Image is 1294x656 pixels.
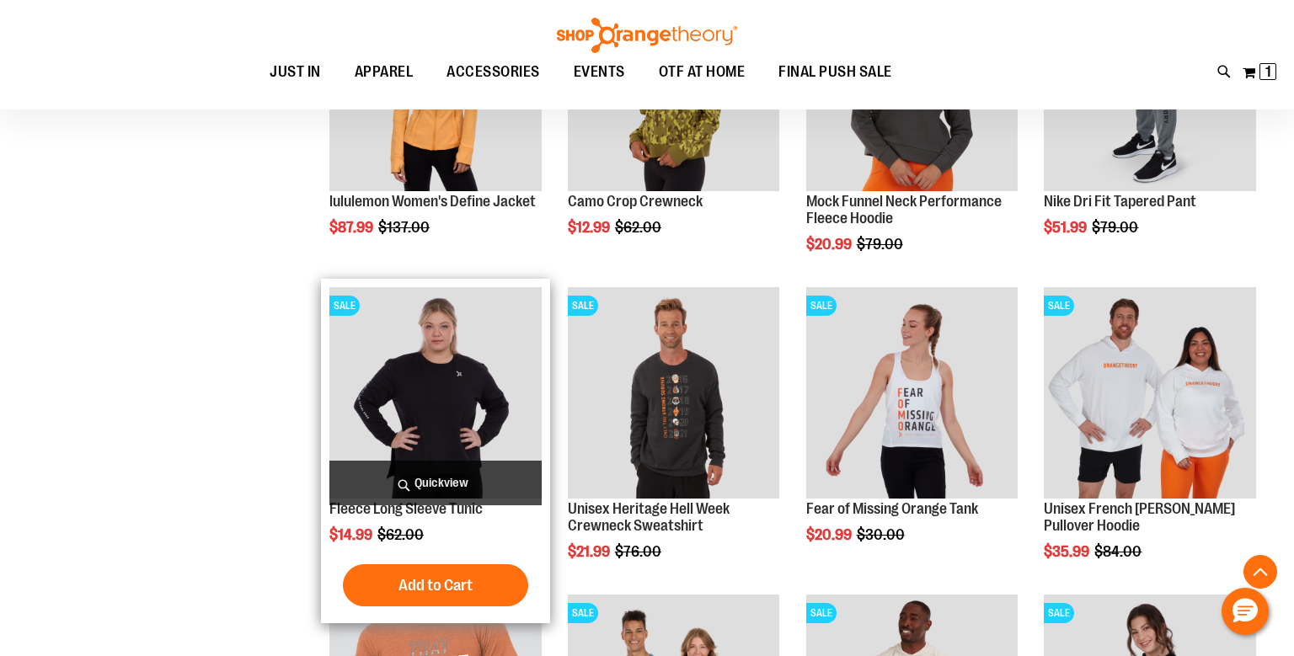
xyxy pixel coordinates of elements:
[1044,603,1074,623] span: SALE
[329,296,360,316] span: SALE
[857,526,907,543] span: $30.00
[329,193,536,210] a: lululemon Women's Define Jacket
[568,193,703,210] a: Camo Crop Crewneck
[806,500,978,517] a: Fear of Missing Orange Tank
[1044,193,1196,210] a: Nike Dri Fit Tapered Pant
[806,193,1002,227] a: Mock Funnel Neck Performance Fleece Hoodie
[568,219,612,236] span: $12.99
[806,287,1019,502] a: Product image for Fear of Missing Orange TankSALE
[1044,543,1092,560] span: $35.99
[343,564,528,606] button: Add to Cart
[329,287,542,499] img: Product image for Fleece Long Sleeve Tunic
[615,219,664,236] span: $62.00
[1044,296,1074,316] span: SALE
[568,543,612,560] span: $21.99
[574,53,625,91] span: EVENTS
[1094,543,1144,560] span: $84.00
[568,287,780,502] a: Product image for Unisex Heritage Hell Week Crewneck SweatshirtSALE
[1035,279,1265,603] div: product
[568,296,598,316] span: SALE
[568,287,780,499] img: Product image for Unisex Heritage Hell Week Crewneck Sweatshirt
[557,53,642,92] a: EVENTS
[806,296,837,316] span: SALE
[329,219,376,236] span: $87.99
[778,53,892,91] span: FINAL PUSH SALE
[446,53,540,91] span: ACCESSORIES
[378,219,432,236] span: $137.00
[1265,63,1271,80] span: 1
[857,236,906,253] span: $79.00
[1092,219,1141,236] span: $79.00
[1044,287,1256,499] img: Product image for Unisex French Terry Pullover Hoodie
[329,500,483,517] a: Fleece Long Sleeve Tunic
[1243,555,1277,589] button: Back To Top
[1044,287,1256,502] a: Product image for Unisex French Terry Pullover HoodieSALE
[270,53,321,91] span: JUST IN
[1044,500,1235,534] a: Unisex French [PERSON_NAME] Pullover Hoodie
[798,279,1027,586] div: product
[430,53,557,92] a: ACCESSORIES
[615,543,664,560] span: $76.00
[642,53,762,92] a: OTF AT HOME
[806,603,837,623] span: SALE
[762,53,909,91] a: FINAL PUSH SALE
[329,461,542,505] a: Quickview
[355,53,414,91] span: APPAREL
[329,287,542,502] a: Product image for Fleece Long Sleeve TunicSALE
[398,576,473,595] span: Add to Cart
[559,279,789,603] div: product
[554,18,740,53] img: Shop Orangetheory
[338,53,430,92] a: APPAREL
[321,279,550,623] div: product
[568,500,730,534] a: Unisex Heritage Hell Week Crewneck Sweatshirt
[329,526,375,543] span: $14.99
[377,526,426,543] span: $62.00
[806,236,854,253] span: $20.99
[253,53,338,92] a: JUST IN
[806,287,1019,499] img: Product image for Fear of Missing Orange Tank
[1044,219,1089,236] span: $51.99
[1222,588,1269,635] button: Hello, have a question? Let’s chat.
[806,526,854,543] span: $20.99
[659,53,746,91] span: OTF AT HOME
[568,603,598,623] span: SALE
